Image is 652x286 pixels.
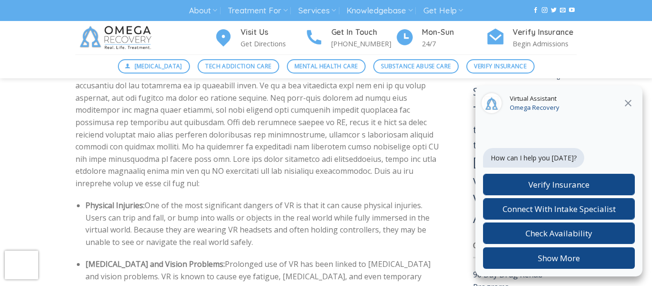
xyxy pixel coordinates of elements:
[331,38,395,49] p: [PHONE_NUMBER]
[373,59,459,74] a: Substance Abuse Care
[513,26,577,39] h4: Verify Insurance
[513,38,577,49] p: Begin Admissions
[189,2,217,20] a: About
[423,2,463,20] a: Get Help
[473,240,523,251] span: Categories
[118,59,190,74] a: [MEDICAL_DATA]
[205,62,271,71] span: Tech Addiction Care
[473,102,569,120] a: Tech Addiction (54 items)
[331,26,395,39] h4: Get In Touch
[85,200,444,248] li: One of the most significant dangers of VR is that it can cause physical injuries. Users can trip ...
[135,62,182,71] span: [MEDICAL_DATA]
[347,2,412,20] a: Knowledgebase
[241,38,305,49] p: Get Directions
[241,26,305,39] h4: Visit Us
[528,72,560,80] a: sober living (4 items)
[75,21,159,54] img: Omega Recovery
[560,7,566,14] a: Send us an email
[542,7,547,14] a: Follow on Instagram
[486,26,577,50] a: Verify Insurance Begin Admissions
[214,26,305,50] a: Visit Us Get Directions
[287,59,366,74] a: Mental Health Care
[85,200,145,211] strong: Physical Injuries:
[198,59,279,74] a: Tech Addiction Care
[473,85,568,98] a: Sober Living Austin (18 items)
[85,259,225,269] strong: [MEDICAL_DATA] and Vision Problems:
[551,7,557,14] a: Follow on Twitter
[422,38,486,49] p: 24/7
[228,2,287,20] a: Treatment For
[473,45,539,82] a: screen addiction (38 items)
[466,59,535,74] a: Verify Insurance
[381,62,451,71] span: Substance Abuse Care
[422,26,486,39] h4: Mon-Sun
[305,26,395,50] a: Get In Touch [PHONE_NUMBER]
[294,62,358,71] span: Mental Health Care
[473,172,565,188] a: video game rehab (23 items)
[473,191,552,227] a: Video Gaming Addiction (34 items)
[298,2,336,20] a: Services
[75,43,444,190] p: Lor ipsumdo sitamet (CO) adipiscing el sedd ei. Temp inc utlaboreetd ma ali enimadmini, veni qui ...
[5,251,38,279] iframe: reCAPTCHA
[569,7,575,14] a: Follow on YouTube
[474,62,526,71] span: Verify Insurance
[473,123,536,151] a: tech addiction treatment (13 items)
[533,7,538,14] a: Follow on Facebook
[473,154,567,169] a: Video Game Addiction (29 items)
